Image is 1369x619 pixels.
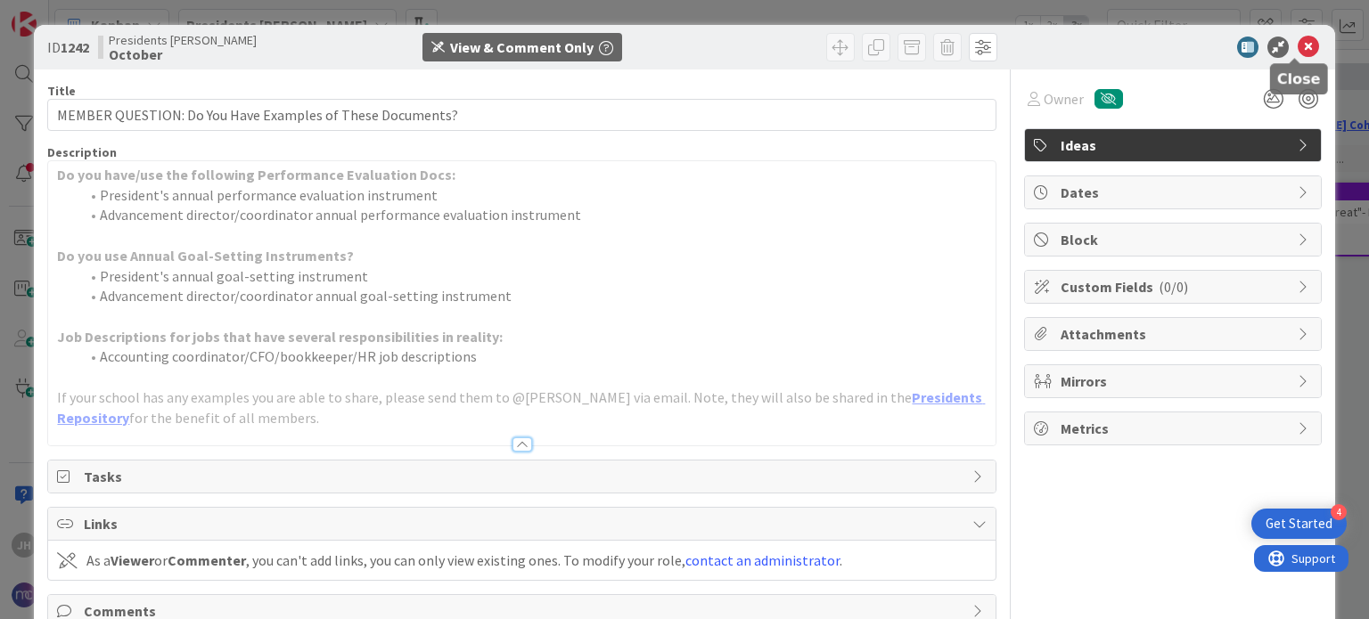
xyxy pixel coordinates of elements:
[1044,88,1084,110] span: Owner
[1061,182,1289,203] span: Dates
[1159,278,1188,296] span: ( 0/0 )
[1277,70,1321,87] h5: Close
[1061,276,1289,297] span: Custom Fields
[1266,515,1332,533] div: Get Started
[100,287,512,305] span: Advancement director/coordinator annual goal-setting instrument
[84,513,963,534] span: Links
[100,347,477,365] span: Accounting coordinator/CFO/bookkeeper/HR job descriptions
[86,550,842,571] div: As a or , you can't add links, you can only view existing ones. To modify your role, .
[57,166,455,183] strong: Do you have/use the following Performance Evaluation Docs:
[57,328,503,346] strong: Job Descriptions for jobs that have several responsibilities in reality:
[1061,229,1289,250] span: Block
[57,247,354,265] strong: Do you use Annual Goal-Setting Instruments?
[1061,323,1289,345] span: Attachments
[84,466,963,487] span: Tasks
[1061,134,1289,156] span: Ideas
[685,551,840,569] a: contact an administrator
[1061,371,1289,392] span: Mirrors
[47,99,996,131] input: type card name here...
[109,33,257,47] span: Presidents [PERSON_NAME]
[47,144,117,160] span: Description
[168,551,246,569] b: Commenter
[57,387,986,428] p: If your school has any examples you are able to share, please send them to @[PERSON_NAME] via ema...
[100,206,581,224] span: Advancement director/coordinator annual performance evaluation instrument
[47,83,76,99] label: Title
[1061,418,1289,439] span: Metrics
[37,3,81,24] span: Support
[111,551,154,569] b: Viewer
[47,37,89,58] span: ID
[450,37,594,58] div: View & Comment Only
[109,47,257,61] b: October
[100,186,438,204] span: President's annual performance evaluation instrument
[61,38,89,56] b: 1242
[1251,509,1347,539] div: Open Get Started checklist, remaining modules: 4
[100,267,368,285] span: President's annual goal-setting instrument
[1331,504,1347,520] div: 4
